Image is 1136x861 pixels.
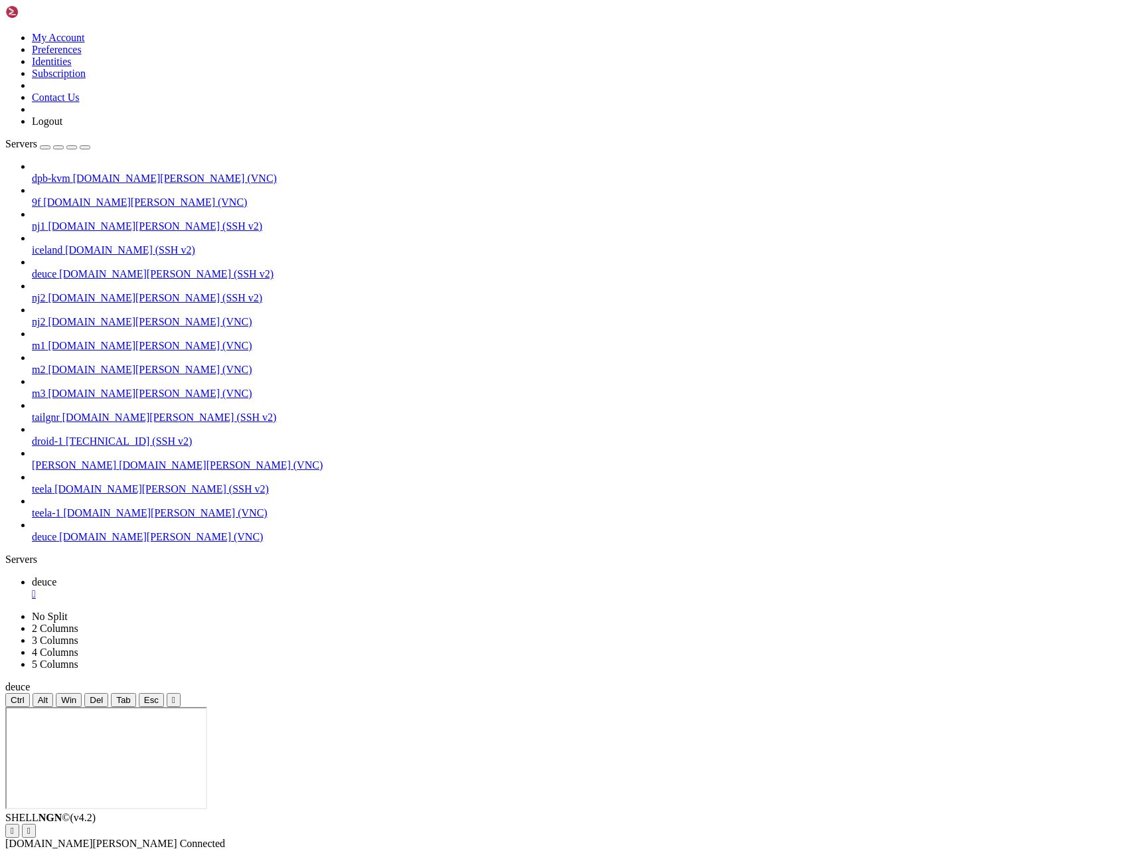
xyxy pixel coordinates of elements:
a: 4 Columns [32,647,78,658]
a: Logout [32,116,62,127]
span: Connected [180,838,225,849]
a: nj1 [DOMAIN_NAME][PERSON_NAME] (SSH v2) [32,220,1131,232]
span: [DOMAIN_NAME][PERSON_NAME] (VNC) [73,173,277,184]
span: Esc [144,695,159,705]
span: [DOMAIN_NAME][PERSON_NAME] (VNC) [64,507,268,518]
a: teela-1 [DOMAIN_NAME][PERSON_NAME] (VNC) [32,507,1131,519]
span: Ctrl [11,695,25,705]
span: m1 [32,340,45,351]
span: [DOMAIN_NAME][PERSON_NAME] (SSH v2) [59,268,274,279]
a: m3 [DOMAIN_NAME][PERSON_NAME] (VNC) [32,388,1131,400]
span: [TECHNICAL_ID] (SSH v2) [66,435,192,447]
a: 2 Columns [32,623,78,634]
span: Alt [38,695,48,705]
span: [DOMAIN_NAME][PERSON_NAME] (SSH v2) [48,220,262,232]
li: deuce [DOMAIN_NAME][PERSON_NAME] (VNC) [32,519,1131,543]
span: [DOMAIN_NAME][PERSON_NAME] (SSH v2) [62,412,277,423]
a: nj2 [DOMAIN_NAME][PERSON_NAME] (VNC) [32,316,1131,328]
a: 3 Columns [32,635,78,646]
a: My Account [32,32,85,43]
a: iceland [DOMAIN_NAME] (SSH v2) [32,244,1131,256]
a: 5 Columns [32,659,78,670]
span: [DOMAIN_NAME][PERSON_NAME] (VNC) [48,316,252,327]
span: tailgnr [32,412,60,423]
span: [DOMAIN_NAME][PERSON_NAME] (VNC) [48,388,252,399]
li: 9f [DOMAIN_NAME][PERSON_NAME] (VNC) [32,185,1131,208]
a: Contact Us [32,92,80,103]
button: Del [84,693,108,707]
li: m1 [DOMAIN_NAME][PERSON_NAME] (VNC) [32,328,1131,352]
a: Servers [5,138,90,149]
li: dpb-kvm [DOMAIN_NAME][PERSON_NAME] (VNC) [32,161,1131,185]
b: NGN [39,812,62,823]
li: iceland [DOMAIN_NAME] (SSH v2) [32,232,1131,256]
span: [DOMAIN_NAME][PERSON_NAME] (VNC) [48,340,252,351]
a:  [32,588,1131,600]
span: deuce [5,681,30,692]
a: m2 [DOMAIN_NAME][PERSON_NAME] (VNC) [32,364,1131,376]
a: [PERSON_NAME] [DOMAIN_NAME][PERSON_NAME] (VNC) [32,459,1131,471]
span: [DOMAIN_NAME][PERSON_NAME] [5,838,177,849]
button:  [22,824,36,838]
a: Subscription [32,68,86,79]
div:  [11,826,14,836]
li: nj2 [DOMAIN_NAME][PERSON_NAME] (VNC) [32,304,1131,328]
span: Win [61,695,76,705]
span: deuce [32,576,56,587]
li: nj2 [DOMAIN_NAME][PERSON_NAME] (SSH v2) [32,280,1131,304]
span: m3 [32,388,45,399]
a: No Split [32,611,68,622]
div:  [172,695,175,705]
span: [DOMAIN_NAME][PERSON_NAME] (VNC) [48,364,252,375]
li: nj1 [DOMAIN_NAME][PERSON_NAME] (SSH v2) [32,208,1131,232]
span: 9f [32,196,41,208]
span: [DOMAIN_NAME][PERSON_NAME] (SSH v2) [54,483,269,495]
button:  [167,693,181,707]
div:  [27,826,31,836]
li: [PERSON_NAME] [DOMAIN_NAME][PERSON_NAME] (VNC) [32,447,1131,471]
span: dpb-kvm [32,173,70,184]
button: Ctrl [5,693,30,707]
span: [DOMAIN_NAME] (SSH v2) [65,244,195,256]
span: [DOMAIN_NAME][PERSON_NAME] (SSH v2) [48,292,262,303]
a: 9f [DOMAIN_NAME][PERSON_NAME] (VNC) [32,196,1131,208]
span: nj2 [32,316,45,327]
li: tailgnr [DOMAIN_NAME][PERSON_NAME] (SSH v2) [32,400,1131,424]
a: deuce [DOMAIN_NAME][PERSON_NAME] (SSH v2) [32,268,1131,280]
button: Alt [33,693,54,707]
button:  [5,824,19,838]
a: dpb-kvm [DOMAIN_NAME][PERSON_NAME] (VNC) [32,173,1131,185]
span: nj1 [32,220,45,232]
span: teela [32,483,52,495]
a: Identities [32,56,72,67]
span: Tab [116,695,131,705]
a: nj2 [DOMAIN_NAME][PERSON_NAME] (SSH v2) [32,292,1131,304]
li: teela-1 [DOMAIN_NAME][PERSON_NAME] (VNC) [32,495,1131,519]
span: nj2 [32,292,45,303]
li: m2 [DOMAIN_NAME][PERSON_NAME] (VNC) [32,352,1131,376]
a: deuce [32,576,1131,600]
span: m2 [32,364,45,375]
a: deuce [DOMAIN_NAME][PERSON_NAME] (VNC) [32,531,1131,543]
a: Preferences [32,44,82,55]
li: droid-1 [TECHNICAL_ID] (SSH v2) [32,424,1131,447]
a: m1 [DOMAIN_NAME][PERSON_NAME] (VNC) [32,340,1131,352]
span: Servers [5,138,37,149]
li: deuce [DOMAIN_NAME][PERSON_NAME] (SSH v2) [32,256,1131,280]
a: droid-1 [TECHNICAL_ID] (SSH v2) [32,435,1131,447]
span: teela-1 [32,507,61,518]
button: Tab [111,693,136,707]
div: Servers [5,554,1131,566]
li: teela [DOMAIN_NAME][PERSON_NAME] (SSH v2) [32,471,1131,495]
span: Del [90,695,103,705]
img: Shellngn [5,5,82,19]
span: [DOMAIN_NAME][PERSON_NAME] (VNC) [119,459,323,471]
span: droid-1 [32,435,63,447]
span: 4.2.0 [70,812,96,823]
span: iceland [32,244,62,256]
span: SHELL © [5,812,96,823]
button: Win [56,693,82,707]
span: [DOMAIN_NAME][PERSON_NAME] (VNC) [43,196,247,208]
span: [PERSON_NAME] [32,459,116,471]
